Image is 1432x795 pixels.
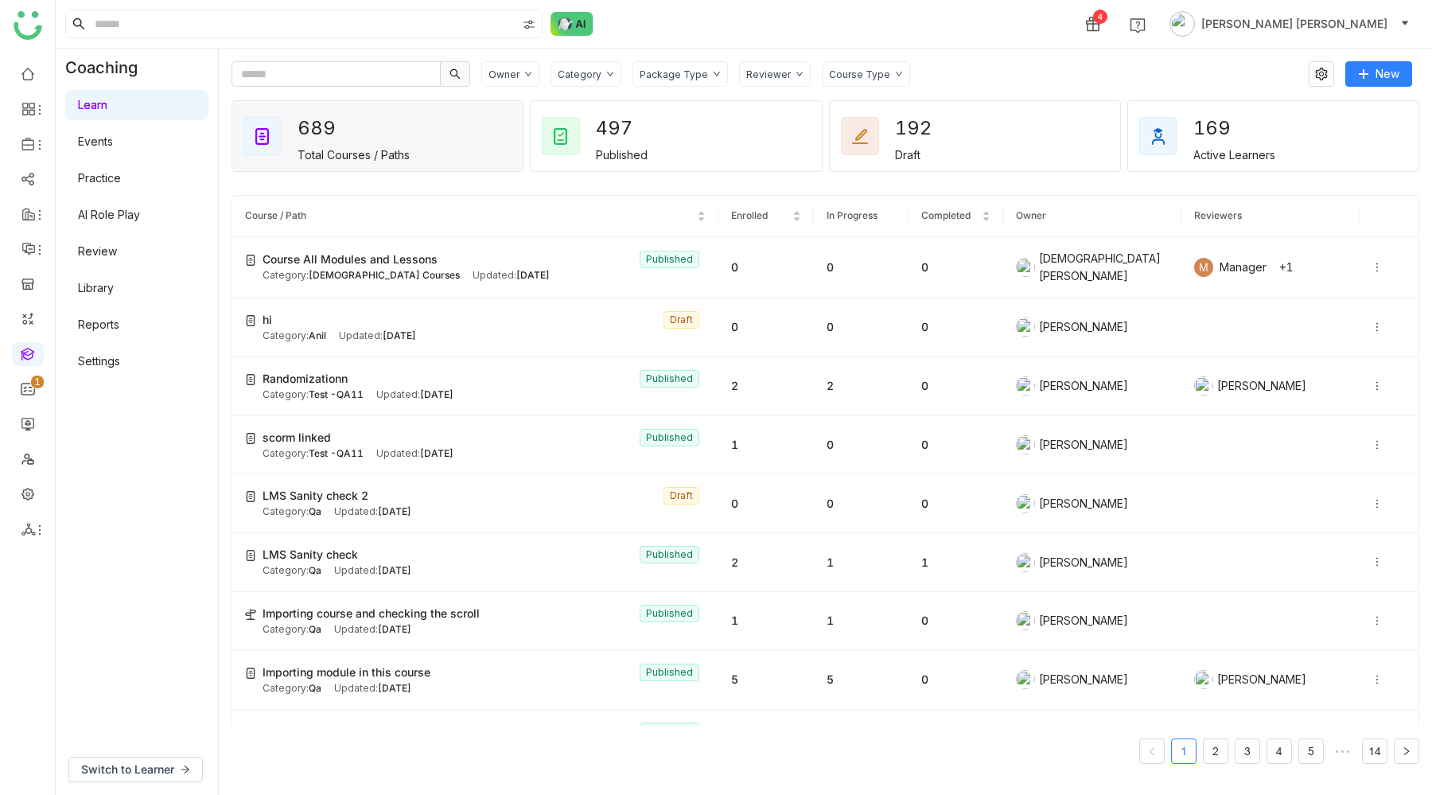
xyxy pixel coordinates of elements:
span: Test -QA11 [309,388,364,400]
span: Randomizationn [263,370,348,388]
div: [PERSON_NAME] [1016,376,1169,396]
div: Updated: [334,563,411,579]
div: [PERSON_NAME] [1016,318,1169,337]
div: Category: [263,681,321,696]
nz-tag: Published [640,251,699,268]
img: active_learners.svg [1149,127,1168,146]
div: Reviewer [746,68,791,80]
div: Owner [488,68,519,80]
span: Course All Modules and Lessons [263,251,438,268]
div: Updated: [334,505,411,520]
a: Events [78,134,113,148]
span: New [1376,65,1399,83]
span: [DATE] [378,564,411,576]
div: [PERSON_NAME] [1016,494,1169,513]
td: 0 [909,710,1003,769]
div: Published [596,148,648,162]
img: 684a9aedde261c4b36a3ced9 [1016,611,1035,630]
span: Checking the course assessment title [263,723,463,740]
td: 2 [718,533,813,592]
div: Category: [263,563,321,579]
div: 4 [1093,10,1107,24]
span: Importing module in this course [263,664,430,681]
button: Next Page [1394,738,1419,764]
nz-tag: Draft [663,311,699,329]
td: 5 [814,651,909,710]
td: 0 [909,474,1003,533]
button: [PERSON_NAME] [PERSON_NAME] [1166,11,1413,37]
td: 1 [718,416,813,475]
img: create-new-course.svg [245,374,256,385]
td: 0 [909,357,1003,416]
span: Enrolled [731,209,768,221]
a: 5 [1299,739,1323,763]
td: 1 [814,592,909,651]
span: Reviewers [1194,209,1242,221]
div: [PERSON_NAME] [1194,376,1347,396]
div: Updated: [334,622,411,637]
img: create-new-course.svg [245,255,256,266]
li: 5 [1298,738,1324,764]
span: scorm linked [263,429,331,446]
img: create-new-course.svg [245,315,256,326]
span: LMS Sanity check 2 [263,487,368,505]
span: Anil [309,329,326,341]
nz-badge-sup: 1 [31,376,44,388]
div: Updated: [376,388,453,403]
div: +1 [1279,259,1294,276]
a: Library [78,281,114,294]
div: Course Type [829,68,890,80]
td: 0 [814,710,909,769]
button: Switch to Learner [68,757,203,782]
div: [PERSON_NAME] [1016,611,1169,630]
span: [DATE] [383,329,416,341]
td: 5 [718,651,813,710]
a: Review [78,244,117,258]
span: Qa [309,623,321,635]
a: 2 [1204,739,1228,763]
div: Category: [263,446,364,462]
img: 684a9aedde261c4b36a3ced9 [1194,670,1213,689]
nz-tag: Published [640,429,699,446]
img: 684a9b22de261c4b36a3d00f [1016,376,1035,396]
nz-tag: Published [640,723,699,740]
td: 0 [814,237,909,298]
li: 14 [1362,738,1387,764]
td: 2 [814,357,909,416]
a: 4 [1267,739,1291,763]
img: avatar [1169,11,1195,37]
div: [PERSON_NAME] [1016,435,1169,454]
span: LMS Sanity check [263,546,358,563]
a: 3 [1235,739,1259,763]
button: Previous Page [1139,738,1165,764]
td: 0 [718,474,813,533]
li: 3 [1235,738,1260,764]
img: create-new-course.svg [245,550,256,561]
div: Updated: [334,681,411,696]
span: [DATE] [420,447,453,459]
div: Category: [263,505,321,520]
div: Category: [263,268,460,283]
a: Learn [78,98,107,111]
div: [PERSON_NAME] [1194,670,1347,689]
td: 0 [909,416,1003,475]
a: Reports [78,318,119,331]
span: [DATE] [378,682,411,694]
span: ••• [1330,738,1356,764]
div: Category [558,68,601,80]
img: 684a9b6bde261c4b36a3d2e3 [1016,318,1035,337]
nz-tag: Published [640,605,699,622]
nz-tag: Draft [663,487,699,505]
td: 1 [718,592,813,651]
img: create-new-course.svg [245,668,256,679]
span: hi [263,311,272,329]
div: Total Courses / Paths [298,148,410,162]
span: Completed [921,209,971,221]
img: 684a9b22de261c4b36a3d00f [1194,376,1213,396]
div: Coaching [56,49,161,87]
div: 169 [1193,111,1251,145]
span: Manager [1220,259,1267,276]
td: 0 [909,298,1003,357]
